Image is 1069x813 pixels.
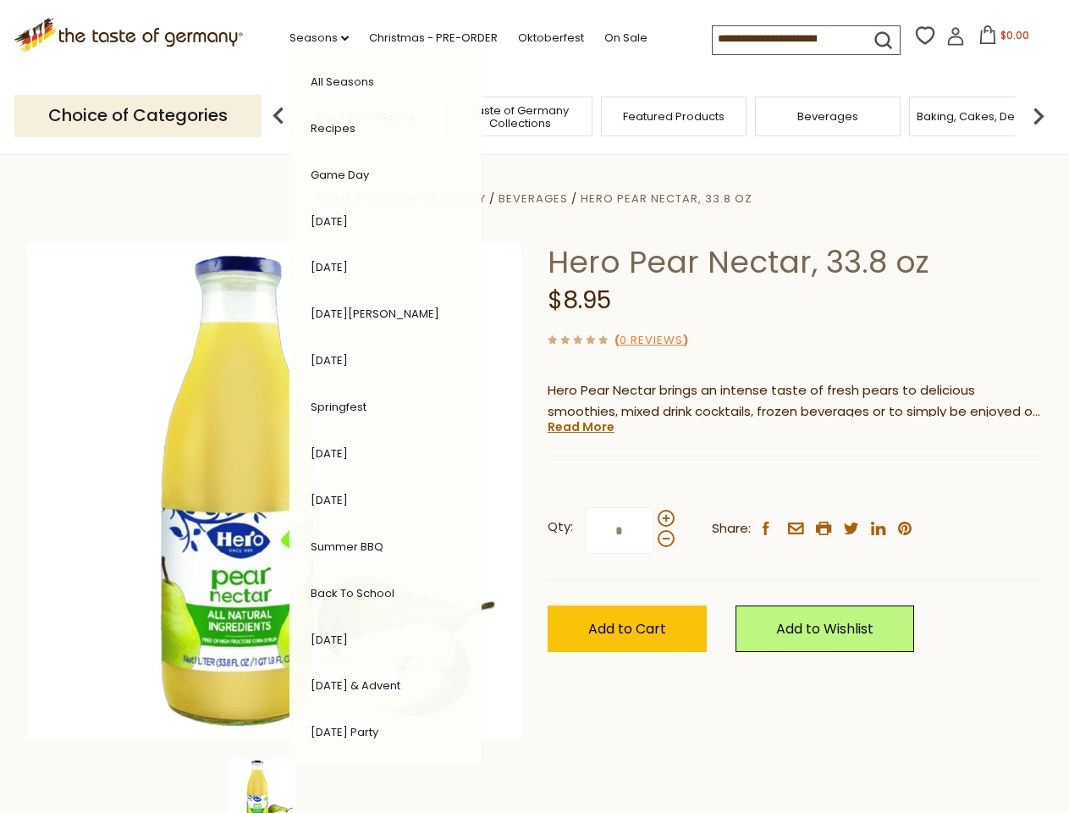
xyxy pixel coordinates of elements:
a: [DATE] [311,213,348,230]
h1: Hero Pear Nectar, 33.8 oz [548,243,1043,281]
span: ( ) [614,332,688,348]
a: [DATE] Party [311,724,378,740]
a: [DATE] [311,492,348,508]
a: 0 Reviews [620,332,683,350]
a: All Seasons [311,74,374,90]
a: Featured Products [623,110,725,123]
button: $0.00 [968,25,1040,51]
img: previous arrow [262,99,295,133]
a: Beverages [499,191,568,207]
a: [DATE] [311,259,348,275]
a: Oktoberfest [518,29,584,47]
strong: Qty: [548,517,573,538]
span: Add to Cart [588,619,666,639]
p: Hero Pear Nectar brings an intense taste of fresh pears to delicious smoothies, mixed drink cockt... [548,380,1043,423]
a: Springfest [311,399,366,415]
a: Read More [548,418,614,435]
a: [DATE] [311,445,348,462]
a: [DATE] [311,632,348,648]
img: Hero Pear Nectar, 33.8 oz [27,243,522,738]
a: Game Day [311,167,369,183]
a: Recipes [311,120,355,136]
span: $0.00 [1000,28,1029,42]
a: Summer BBQ [311,539,383,555]
a: Back to School [311,585,394,601]
a: [DATE][PERSON_NAME] [311,306,439,322]
a: Seasons [289,29,349,47]
a: On Sale [604,29,647,47]
a: Taste of Germany Collections [452,104,587,130]
p: Choice of Categories [14,95,262,136]
a: [DATE] & Advent [311,677,400,694]
a: Hero Pear Nectar, 33.8 oz [581,191,752,207]
a: Add to Wishlist [736,606,914,652]
img: next arrow [1022,99,1055,133]
span: Share: [712,518,751,539]
a: Beverages [797,110,858,123]
input: Qty: [585,507,654,554]
a: Christmas - PRE-ORDER [369,29,498,47]
a: Baking, Cakes, Desserts [917,110,1048,123]
button: Add to Cart [548,606,707,652]
a: [DATE] [311,352,348,368]
span: $8.95 [548,284,611,317]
